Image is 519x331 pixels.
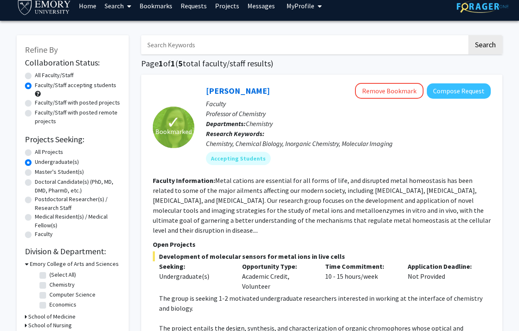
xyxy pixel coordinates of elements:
[28,312,76,321] h3: School of Medicine
[286,2,314,10] span: My Profile
[35,230,53,239] label: Faculty
[35,98,120,107] label: Faculty/Staff with posted projects
[35,81,116,90] label: Faculty/Staff accepting students
[49,300,76,309] label: Economics
[30,260,119,268] h3: Emory College of Arts and Sciences
[35,108,120,126] label: Faculty/Staff with posted remote projects
[319,261,402,291] div: 10 - 15 hours/week
[206,109,491,119] p: Professor of Chemistry
[401,261,485,291] div: Not Provided
[35,168,84,176] label: Master's Student(s)
[155,127,192,136] span: Bookmarked
[159,271,230,281] div: Undergraduate(s)
[25,44,58,55] span: Refine By
[206,85,270,96] a: [PERSON_NAME]
[25,246,120,256] h2: Division & Department:
[206,119,246,128] b: Departments:
[242,261,313,271] p: Opportunity Type:
[35,195,120,212] label: Postdoctoral Researcher(s) / Research Staff
[246,119,273,128] span: Chemistry
[35,71,73,80] label: All Faculty/Staff
[236,261,319,291] div: Academic Credit, Volunteer
[171,58,175,68] span: 1
[206,99,491,109] p: Faculty
[427,83,491,99] button: Compose Request to Daniela Buccella
[355,83,424,99] button: Remove Bookmark
[35,148,63,156] label: All Projects
[153,176,215,185] b: Faculty Information:
[141,58,502,68] h1: Page of ( total faculty/staff results)
[49,270,76,279] label: (Select All)
[35,158,79,166] label: Undergraduate(s)
[159,261,230,271] p: Seeking:
[25,134,120,144] h2: Projects Seeking:
[49,290,95,299] label: Computer Science
[49,280,75,289] label: Chemistry
[35,178,120,195] label: Doctoral Candidate(s) (PhD, MD, DMD, PharmD, etc.)
[325,261,396,271] p: Time Commitment:
[6,294,35,325] iframe: Chat
[206,139,491,148] div: Chemistry, Chemical Biology, Inorganic Chemistry, Molecular Imaging
[153,176,491,234] fg-read-more: Metal cations are essential for all forms of life, and disrupted metal homeostasis has been relat...
[153,239,491,249] p: Open Projects
[35,212,120,230] label: Medical Resident(s) / Medical Fellow(s)
[206,129,264,138] b: Research Keywords:
[178,58,183,68] span: 5
[25,58,120,68] h2: Collaboration Status:
[141,35,467,54] input: Search Keywords
[159,58,163,68] span: 1
[408,261,478,271] p: Application Deadline:
[153,251,491,261] span: Development of molecular sensors for metal ions in live cells
[468,35,502,54] button: Search
[166,118,181,127] span: ✓
[206,152,271,165] mat-chip: Accepting Students
[28,321,72,330] h3: School of Nursing
[159,293,491,313] p: The group is seeking 1-2 motivated undergraduate researchers interested in working at the interfa...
